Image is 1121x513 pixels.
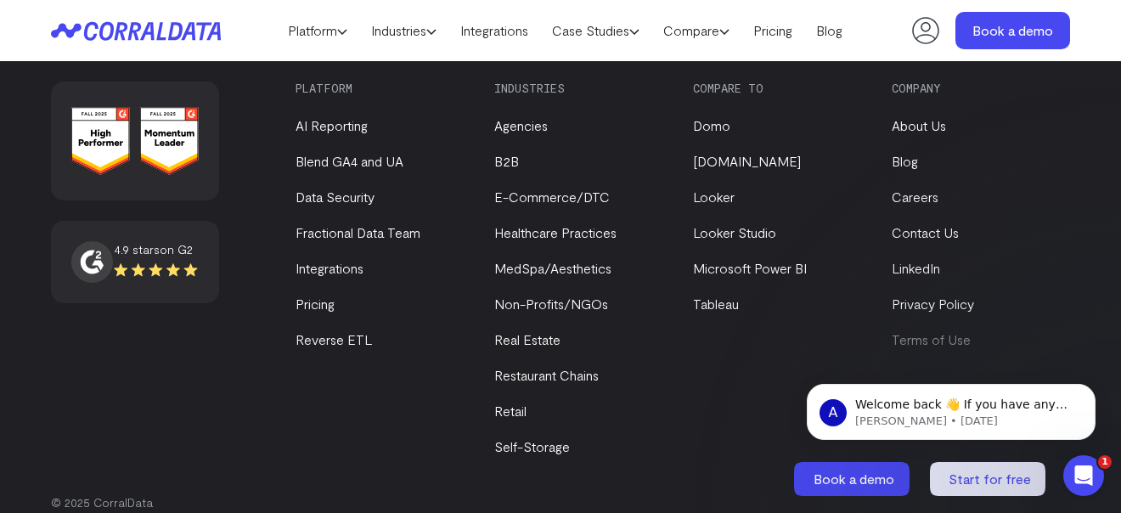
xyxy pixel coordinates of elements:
a: Non-Profits/NGOs [494,296,608,312]
a: E-Commerce/DTC [494,189,610,205]
a: Book a demo [955,12,1070,49]
a: Start for free [930,462,1049,496]
a: B2B [494,153,519,169]
span: Start for free [949,471,1031,487]
a: Integrations [296,260,363,276]
a: Agencies [494,117,548,133]
a: Blog [804,18,854,43]
h3: Company [892,82,1062,95]
span: on G2 [160,242,193,256]
a: Careers [892,189,938,205]
a: Pricing [296,296,335,312]
h3: Compare to [693,82,863,95]
p: © 2025 CorralData [51,494,1070,511]
a: Industries [359,18,448,43]
span: 1 [1098,455,1112,469]
a: Domo [693,117,730,133]
a: Terms of Use [892,331,971,347]
h3: Platform [296,82,465,95]
a: Looker Studio [693,224,776,240]
a: Tableau [693,296,739,312]
h3: Industries [494,82,664,95]
iframe: Intercom notifications message [781,348,1121,467]
a: Platform [276,18,359,43]
a: Contact Us [892,224,959,240]
a: Retail [494,403,527,419]
a: 4.9 starson G2 [71,241,199,284]
a: Microsoft Power BI [693,260,807,276]
a: Integrations [448,18,540,43]
a: Reverse ETL [296,331,372,347]
a: Blend GA4 and UA [296,153,403,169]
iframe: Intercom live chat [1063,455,1104,496]
a: Restaurant Chains [494,367,599,383]
a: LinkedIn [892,260,940,276]
a: Pricing [741,18,804,43]
div: 4.9 stars [114,241,199,258]
a: Fractional Data Team [296,224,420,240]
a: Real Estate [494,331,560,347]
a: MedSpa/Aesthetics [494,260,611,276]
a: Looker [693,189,735,205]
a: AI Reporting [296,117,368,133]
a: About Us [892,117,946,133]
a: Privacy Policy [892,296,974,312]
a: Case Studies [540,18,651,43]
a: Self-Storage [494,438,570,454]
a: Book a demo [794,462,913,496]
a: Compare [651,18,741,43]
span: Book a demo [814,471,894,487]
a: [DOMAIN_NAME] [693,153,801,169]
a: Healthcare Practices [494,224,617,240]
a: Blog [892,153,918,169]
a: Data Security [296,189,375,205]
